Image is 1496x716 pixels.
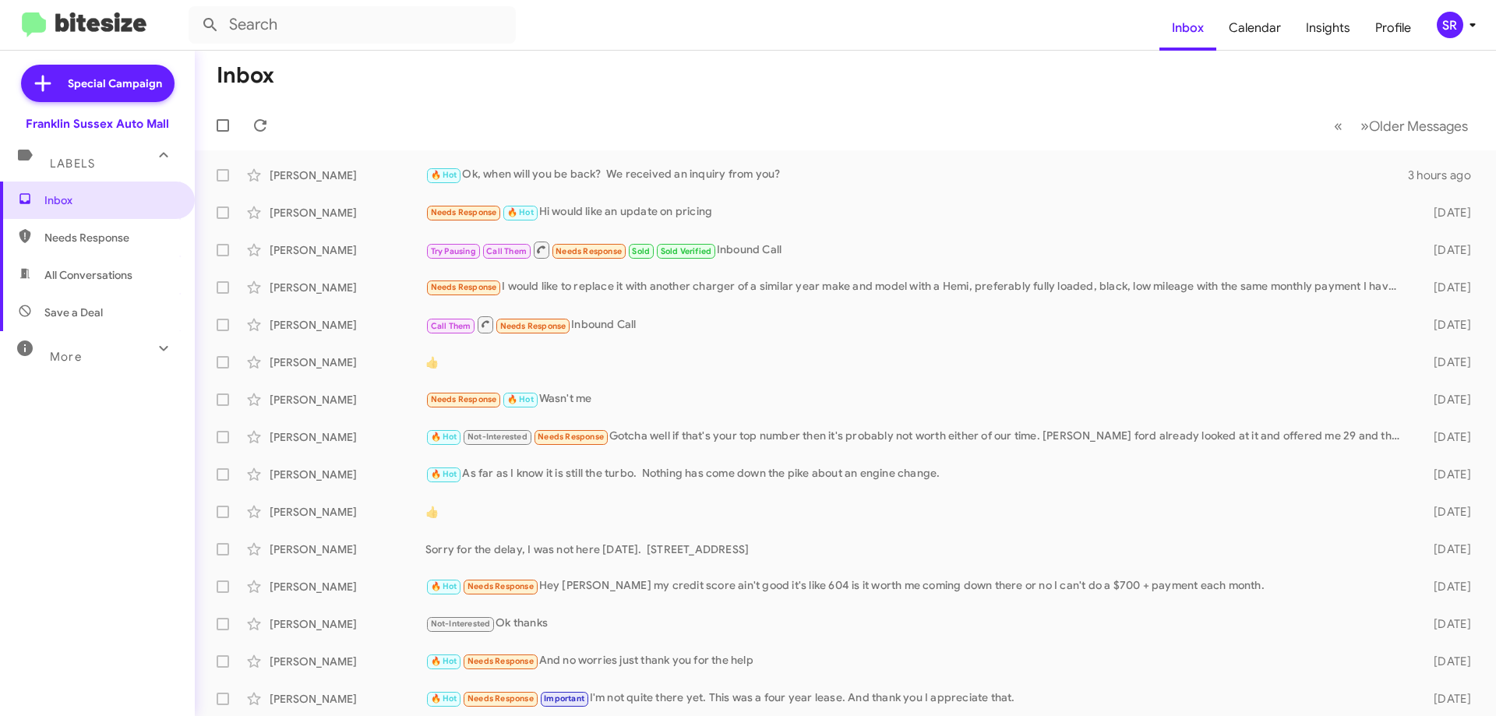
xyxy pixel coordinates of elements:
div: Inbound Call [425,315,1409,334]
span: Labels [50,157,95,171]
div: Sorry for the delay, I was not here [DATE]. [STREET_ADDRESS] [425,541,1409,557]
div: Inbound Call [425,240,1409,259]
div: [DATE] [1409,429,1484,445]
div: Hey [PERSON_NAME] my credit score ain't good it's like 604 is it worth me coming down there or no... [425,577,1409,595]
div: I would like to replace it with another charger of a similar year make and model with a Hemi, pre... [425,278,1409,296]
div: [PERSON_NAME] [270,392,425,407]
div: [DATE] [1409,467,1484,482]
span: Inbox [44,192,177,208]
div: As far as I know it is still the turbo. Nothing has come down the pike about an engine change. [425,465,1409,483]
span: All Conversations [44,267,132,283]
span: More [50,350,82,364]
div: I'm not quite there yet. This was a four year lease. And thank you I appreciate that. [425,690,1409,707]
span: 🔥 Hot [431,469,457,479]
span: Needs Response [538,432,604,442]
button: SR [1424,12,1479,38]
span: Call Them [431,321,471,331]
span: Needs Response [431,282,497,292]
span: Try Pausing [431,246,476,256]
div: [PERSON_NAME] [270,616,425,632]
div: [DATE] [1409,354,1484,370]
div: [PERSON_NAME] [270,467,425,482]
span: Older Messages [1369,118,1468,135]
div: SR [1437,12,1463,38]
a: Calendar [1216,5,1293,51]
a: Profile [1363,5,1424,51]
span: 🔥 Hot [507,394,534,404]
span: Important [544,693,584,704]
span: 🔥 Hot [431,170,457,180]
div: [DATE] [1409,392,1484,407]
div: [PERSON_NAME] [270,205,425,220]
div: [PERSON_NAME] [270,504,425,520]
span: Sold [632,246,650,256]
div: [DATE] [1409,242,1484,258]
div: [PERSON_NAME] [270,242,425,258]
span: Needs Response [467,693,534,704]
div: Hi would like an update on pricing [425,203,1409,221]
span: 🔥 Hot [431,656,457,666]
div: [PERSON_NAME] [270,354,425,370]
span: Needs Response [556,246,622,256]
div: 👍 [425,354,1409,370]
nav: Page navigation example [1325,110,1477,142]
div: [PERSON_NAME] [270,654,425,669]
span: 🔥 Hot [431,581,457,591]
div: [DATE] [1409,280,1484,295]
button: Next [1351,110,1477,142]
div: [PERSON_NAME] [270,429,425,445]
span: 🔥 Hot [431,432,457,442]
span: Needs Response [431,394,497,404]
h1: Inbox [217,63,274,88]
div: [PERSON_NAME] [270,280,425,295]
a: Special Campaign [21,65,175,102]
span: Call Them [486,246,527,256]
div: [DATE] [1409,654,1484,669]
div: [PERSON_NAME] [270,579,425,594]
span: Save a Deal [44,305,103,320]
div: [DATE] [1409,616,1484,632]
span: Needs Response [44,230,177,245]
a: Inbox [1159,5,1216,51]
span: 🔥 Hot [507,207,534,217]
span: Sold Verified [661,246,712,256]
span: Not-Interested [431,619,491,629]
span: Not-Interested [467,432,527,442]
span: Needs Response [500,321,566,331]
div: [DATE] [1409,504,1484,520]
a: Insights [1293,5,1363,51]
div: Franklin Sussex Auto Mall [26,116,169,132]
div: [DATE] [1409,579,1484,594]
button: Previous [1325,110,1352,142]
div: Gotcha well if that's your top number then it's probably not worth either of our time. [PERSON_NA... [425,428,1409,446]
div: [DATE] [1409,691,1484,707]
div: [PERSON_NAME] [270,317,425,333]
input: Search [189,6,516,44]
span: Special Campaign [68,76,162,91]
span: « [1334,116,1343,136]
div: Ok thanks [425,615,1409,633]
div: Ok, when will you be back? We received an inquiry from you? [425,166,1408,184]
span: Needs Response [467,581,534,591]
div: Wasn't me [425,390,1409,408]
div: [DATE] [1409,317,1484,333]
div: 👍 [425,504,1409,520]
span: 🔥 Hot [431,693,457,704]
div: [DATE] [1409,205,1484,220]
div: [PERSON_NAME] [270,691,425,707]
span: Needs Response [467,656,534,666]
div: [DATE] [1409,541,1484,557]
div: [PERSON_NAME] [270,541,425,557]
span: Needs Response [431,207,497,217]
div: [PERSON_NAME] [270,168,425,183]
span: » [1360,116,1369,136]
div: And no worries just thank you for the help [425,652,1409,670]
div: 3 hours ago [1408,168,1484,183]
